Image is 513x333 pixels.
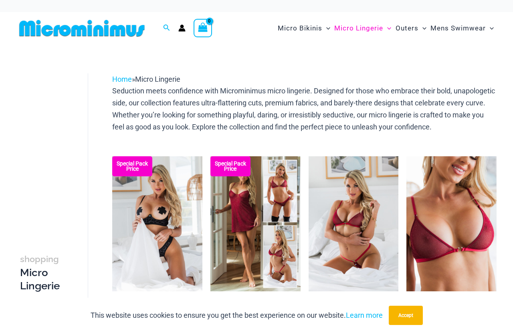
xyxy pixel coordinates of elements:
[309,156,399,291] img: Guilty Pleasures Red 1045 Bra 689 Micro 05
[91,309,383,321] p: This website uses cookies to ensure you get the best experience on our website.
[334,18,383,38] span: Micro Lingerie
[112,156,202,291] a: Nights Fall Silver Leopard 1036 Bra 6046 Thong 09v2 Nights Fall Silver Leopard 1036 Bra 6046 Thon...
[309,297,399,315] a: Guilty Pleasures Red Lingerie Range
[112,75,132,83] a: Home
[322,18,330,38] span: Menu Toggle
[275,15,497,42] nav: Site Navigation
[346,311,383,319] a: Learn more
[332,16,393,40] a: Micro LingerieMenu ToggleMenu Toggle
[389,306,423,325] button: Accept
[20,67,92,227] iframe: TrustedSite Certified
[210,156,301,291] a: Guilty Pleasures Red Collection Pack F Guilty Pleasures Red Collection Pack BGuilty Pleasures Red...
[194,19,212,37] a: View Shopping Cart, empty
[210,156,301,291] img: Guilty Pleasures Red Collection Pack F
[309,156,399,291] a: Guilty Pleasures Red 1045 Bra 689 Micro 05Guilty Pleasures Red 1045 Bra 689 Micro 06Guilty Pleasu...
[210,161,250,172] b: Special Pack Price
[20,254,59,264] span: shopping
[394,16,428,40] a: OutersMenu ToggleMenu Toggle
[178,24,186,32] a: Account icon link
[418,18,426,38] span: Menu Toggle
[112,75,180,83] span: »
[406,156,497,291] img: Guilty Pleasures Red 1045 Bra 01
[309,297,399,312] h2: Guilty Pleasures Red Lingerie Range
[135,75,180,83] span: Micro Lingerie
[16,19,148,37] img: MM SHOP LOGO FLAT
[276,16,332,40] a: Micro BikinisMenu ToggleMenu Toggle
[112,85,497,133] p: Seduction meets confidence with Microminimus micro lingerie. Designed for those who embrace their...
[112,161,152,172] b: Special Pack Price
[278,18,322,38] span: Micro Bikinis
[20,252,60,293] h3: Micro Lingerie
[383,18,391,38] span: Menu Toggle
[406,156,497,291] a: Guilty Pleasures Red 1045 Bra 01Guilty Pleasures Red 1045 Bra 02Guilty Pleasures Red 1045 Bra 02
[428,16,496,40] a: Mens SwimwearMenu ToggleMenu Toggle
[430,18,486,38] span: Mens Swimwear
[486,18,494,38] span: Menu Toggle
[112,156,202,291] img: Nights Fall Silver Leopard 1036 Bra 6046 Thong 09v2
[396,18,418,38] span: Outers
[163,23,170,33] a: Search icon link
